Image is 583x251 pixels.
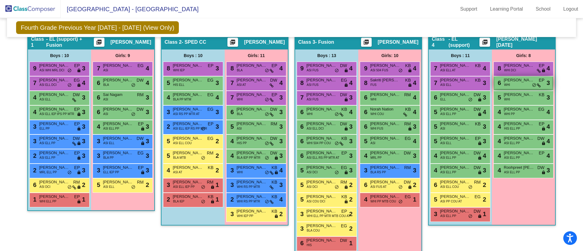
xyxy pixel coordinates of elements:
[103,63,133,69] span: [PERSON_NAME]
[315,39,334,45] span: - Fusion
[227,38,238,47] button: Print Students Details
[165,94,170,101] span: 4
[440,83,452,87] span: ASI ELL
[504,63,534,69] span: [PERSON_NAME]
[279,137,283,146] span: 3
[103,77,133,83] span: [PERSON_NAME]
[538,106,544,113] span: EG
[103,106,133,112] span: [PERSON_NAME]
[279,93,283,102] span: 3
[146,122,149,131] span: 3
[307,83,319,87] span: ASI FUS
[237,68,243,73] span: BLA
[265,68,269,73] span: do_not_disturb_alt
[216,122,219,131] span: 3
[504,97,510,102] span: WHI
[413,137,416,146] span: 4
[363,65,367,72] span: 9
[137,106,144,113] span: DW
[440,121,470,127] span: [PERSON_NAME]
[370,83,377,87] span: FUS
[208,63,213,69] span: EP
[405,135,411,142] span: EG
[539,121,544,127] span: EP
[299,65,304,72] span: 9
[483,64,486,73] span: 4
[28,49,91,62] div: Boys : 10
[405,106,411,113] span: KB
[496,36,552,48] span: [PERSON_NAME][DATE]
[39,77,70,83] span: [PERSON_NAME]
[558,4,583,14] a: Logout
[306,106,337,112] span: [PERSON_NAME] [PERSON_NAME]
[344,127,348,131] span: lock
[349,137,353,146] span: 3
[504,68,516,73] span: WHI DCI
[39,68,64,73] span: ASI WHI MRL DCI
[408,68,412,73] span: lock
[103,141,114,145] span: ASI ELL
[207,106,213,113] span: EG
[32,80,36,86] span: 7
[216,78,219,87] span: 3
[173,106,203,112] span: [PERSON_NAME]
[74,121,80,127] span: EP
[475,63,481,69] span: KB
[237,135,267,141] span: [PERSON_NAME]
[532,83,536,88] span: do_not_disturb_alt
[229,138,234,144] span: 4
[483,78,486,87] span: 3
[229,94,234,101] span: 7
[165,39,182,45] span: Class 2
[31,36,46,48] span: Class 1
[299,80,304,86] span: 8
[481,39,489,48] mat-icon: picture_as_pdf
[131,112,135,117] span: do_not_disturb_alt
[299,123,304,130] span: 6
[363,123,367,130] span: 6
[370,92,401,98] span: [PERSON_NAME]
[103,135,133,141] span: [PERSON_NAME]
[539,77,544,83] span: EP
[335,112,339,117] span: do_not_disturb_alt
[237,141,247,145] span: HIS PP
[39,135,70,141] span: [PERSON_NAME]
[103,97,108,102] span: ASI
[173,135,203,141] span: [PERSON_NAME]
[307,68,319,73] span: ASI FUS
[496,94,501,101] span: 5
[440,68,456,73] span: ASI ELL AT
[32,123,36,130] span: 3
[483,93,486,102] span: 3
[39,141,55,145] span: ASI ELL PP
[432,80,437,86] span: 7
[340,121,347,127] span: DW
[413,78,416,87] span: 4
[146,93,149,102] span: 3
[413,93,416,102] span: 4
[370,68,388,73] span: ASI 504 FUS
[279,78,283,87] span: 4
[307,112,312,116] span: WHI
[299,94,304,101] span: 7
[496,138,501,144] span: 4
[295,49,358,62] div: Boys : 13
[225,49,288,62] div: Girls: 11
[237,77,267,83] span: [PERSON_NAME]
[306,135,337,141] span: [PERSON_NAME]
[39,112,74,116] span: ASI ELL IEP IPS PP MTR
[504,135,534,141] span: [PERSON_NAME]
[61,4,199,14] span: [GEOGRAPHIC_DATA] - [GEOGRAPHIC_DATA]
[349,78,353,87] span: 4
[216,107,219,117] span: 3
[137,92,144,98] span: RM
[307,141,331,145] span: WHI 504 PP COU
[370,97,376,102] span: WHI
[408,127,412,131] span: lock
[141,127,145,131] span: lock
[496,65,501,72] span: 8
[95,39,103,48] mat-icon: picture_as_pdf
[344,97,348,102] span: lock
[432,138,437,144] span: 5
[341,106,347,113] span: KB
